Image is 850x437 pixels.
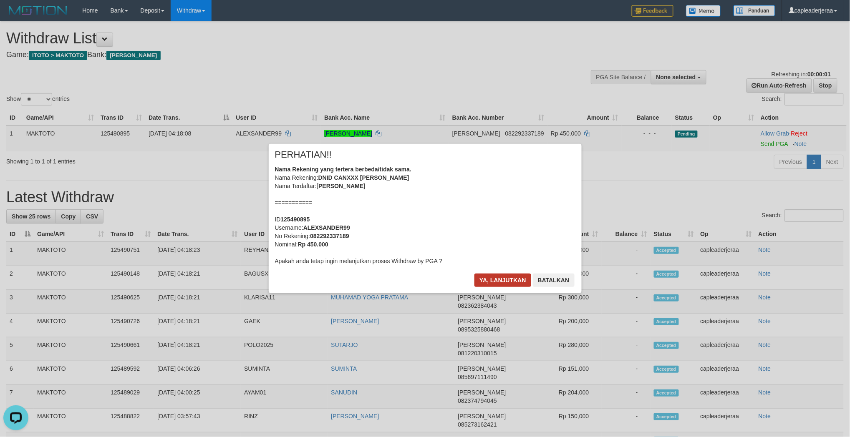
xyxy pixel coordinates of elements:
[318,174,409,181] b: DNID CANXXX [PERSON_NAME]
[298,241,328,248] b: Rp 450.000
[3,3,28,28] button: Open LiveChat chat widget
[303,224,350,231] b: ALEXSANDER99
[310,233,349,239] b: 082292337189
[474,274,531,287] button: Ya, lanjutkan
[533,274,575,287] button: Batalkan
[275,151,332,159] span: PERHATIAN!!
[275,165,575,265] div: Nama Rekening: Nama Terdaftar: =========== ID Username: No Rekening: Nominal: Apakah anda tetap i...
[317,183,366,189] b: [PERSON_NAME]
[275,166,412,173] b: Nama Rekening yang tertera berbeda/tidak sama.
[281,216,310,223] b: 125490895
